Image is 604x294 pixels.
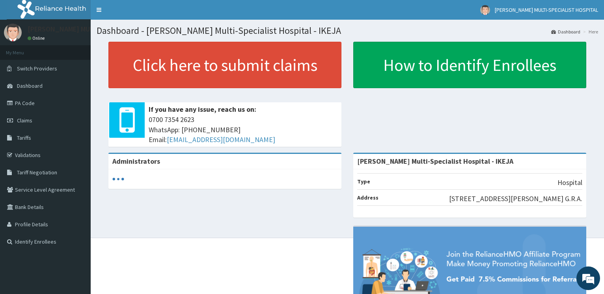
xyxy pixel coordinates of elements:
[581,28,598,35] li: Here
[357,178,370,185] b: Type
[353,42,586,88] a: How to Identify Enrollees
[17,82,43,89] span: Dashboard
[28,35,47,41] a: Online
[557,178,582,188] p: Hospital
[357,157,513,166] strong: [PERSON_NAME] Multi-Specialist Hospital - IKEJA
[167,135,275,144] a: [EMAIL_ADDRESS][DOMAIN_NAME]
[17,134,31,141] span: Tariffs
[149,115,337,145] span: 0700 7354 2623 WhatsApp: [PHONE_NUMBER] Email:
[480,5,490,15] img: User Image
[28,26,169,33] p: [PERSON_NAME] MULTI-SPECIALIST HOSPITAL
[17,117,32,124] span: Claims
[357,194,378,201] b: Address
[108,42,341,88] a: Click here to submit claims
[4,24,22,41] img: User Image
[17,65,57,72] span: Switch Providers
[149,105,256,114] b: If you have any issue, reach us on:
[112,157,160,166] b: Administrators
[551,28,580,35] a: Dashboard
[112,173,124,185] svg: audio-loading
[97,26,598,36] h1: Dashboard - [PERSON_NAME] Multi-Specialist Hospital - IKEJA
[17,169,57,176] span: Tariff Negotiation
[495,6,598,13] span: [PERSON_NAME] MULTI-SPECIALIST HOSPITAL
[449,194,582,204] p: [STREET_ADDRESS][PERSON_NAME] G.R.A.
